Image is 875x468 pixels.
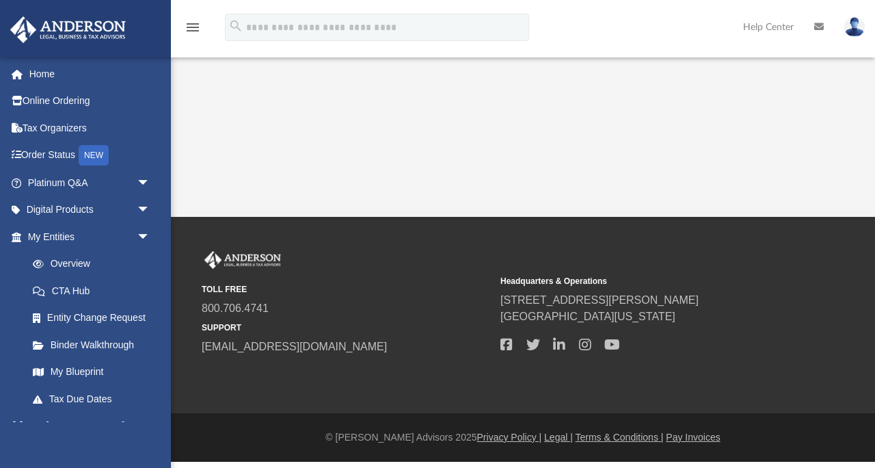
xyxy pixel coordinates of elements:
[79,145,109,166] div: NEW
[10,114,171,142] a: Tax Organizers
[544,432,573,443] a: Legal |
[185,19,201,36] i: menu
[477,432,542,443] a: Privacy Policy |
[202,251,284,269] img: Anderson Advisors Platinum Portal
[10,60,171,88] a: Home
[19,304,171,332] a: Entity Change Request
[19,385,171,413] a: Tax Due Dates
[500,275,790,287] small: Headquarters & Operations
[137,223,164,251] span: arrow_drop_down
[171,430,875,445] div: © [PERSON_NAME] Advisors 2025
[6,16,130,43] img: Anderson Advisors Platinum Portal
[10,142,171,170] a: Order StatusNEW
[137,169,164,197] span: arrow_drop_down
[185,26,201,36] a: menu
[228,18,243,34] i: search
[10,88,171,115] a: Online Ordering
[10,223,171,250] a: My Entitiesarrow_drop_down
[500,311,675,322] a: [GEOGRAPHIC_DATA][US_STATE]
[202,341,387,352] a: [EMAIL_ADDRESS][DOMAIN_NAME]
[19,277,171,304] a: CTA Hub
[137,413,164,441] span: arrow_drop_down
[19,250,171,278] a: Overview
[10,169,171,196] a: Platinum Q&Aarrow_drop_down
[202,283,491,296] small: TOLL FREE
[202,322,491,334] small: SUPPORT
[666,432,720,443] a: Pay Invoices
[19,359,164,386] a: My Blueprint
[844,17,865,37] img: User Pic
[576,432,664,443] a: Terms & Conditions |
[19,331,171,359] a: Binder Walkthrough
[137,196,164,224] span: arrow_drop_down
[10,196,171,224] a: Digital Productsarrow_drop_down
[10,413,164,456] a: My [PERSON_NAME] Teamarrow_drop_down
[202,302,269,314] a: 800.706.4741
[500,294,699,306] a: [STREET_ADDRESS][PERSON_NAME]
